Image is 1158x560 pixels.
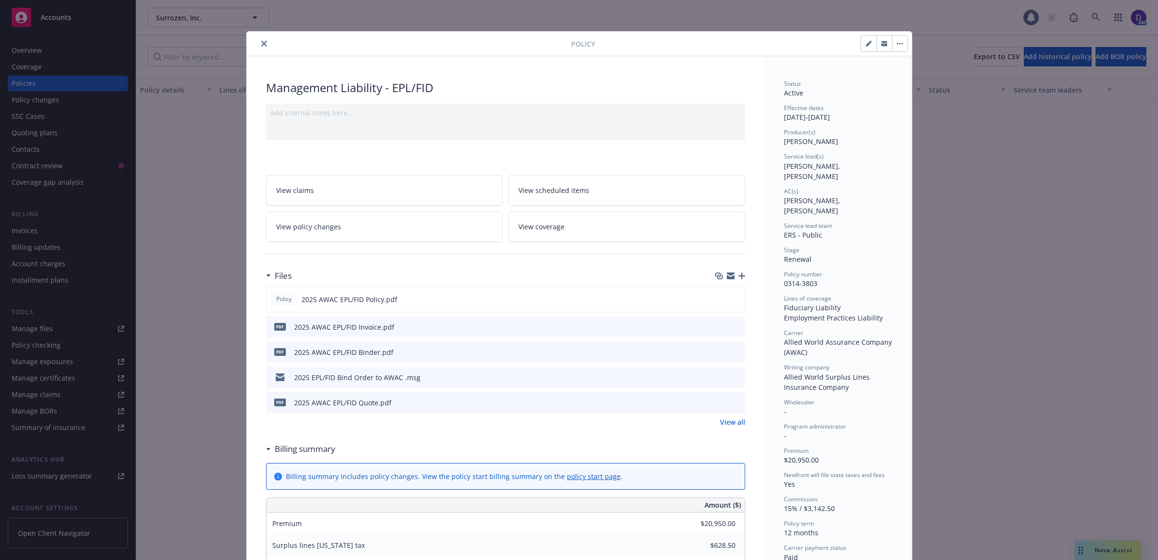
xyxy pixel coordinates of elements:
[266,443,335,455] div: Billing summary
[508,211,745,242] a: View coverage
[274,348,286,355] span: pdf
[294,372,421,383] div: 2025 EPL/FID Bind Order to AWAC .msg
[784,447,809,455] span: Premium
[275,270,292,282] h3: Files
[294,398,391,408] div: 2025 AWAC EPL/FID Quote.pdf
[704,500,741,510] span: Amount ($)
[678,538,741,553] input: 0.00
[784,455,819,464] span: $20,950.00
[286,471,623,481] div: Billing summary includes policy changes. View the policy start billing summary on the .
[720,417,745,427] a: View all
[508,175,745,206] a: View scheduled items
[717,294,724,304] button: download file
[717,372,725,383] button: download file
[784,407,786,416] span: -
[717,322,725,332] button: download file
[275,443,335,455] h3: Billing summary
[784,398,814,406] span: Wholesaler
[784,137,838,146] span: [PERSON_NAME]
[294,347,393,357] div: 2025 AWAC EPL/FID Binder.pdf
[258,38,270,49] button: close
[784,495,817,503] span: Commission
[276,222,341,232] span: View policy changes
[784,270,822,278] span: Policy number
[784,104,892,122] div: [DATE] - [DATE]
[784,329,803,337] span: Carrier
[733,347,741,357] button: preview file
[717,398,725,408] button: download file
[266,80,745,96] div: Management Liability - EPL/FID
[784,313,892,323] div: Employment Practices Liability
[733,398,741,408] button: preview file
[784,279,817,288] span: 0314-3803
[784,544,846,552] span: Carrier payment status
[518,222,564,232] span: View coverage
[784,337,894,357] span: Allied World Assurance Company (AWAC)
[270,108,741,118] div: Add internal notes here...
[784,528,818,537] span: 12 months
[784,372,872,392] span: Allied World Surplus Lines Insurance Company
[784,128,815,136] span: Producer(s)
[274,323,286,330] span: pdf
[784,222,832,230] span: Service lead team
[784,422,846,431] span: Program administrator
[784,187,798,195] span: AC(s)
[784,255,812,264] span: Renewal
[784,480,795,489] span: Yes
[784,161,842,181] span: [PERSON_NAME], [PERSON_NAME]
[784,230,822,240] span: ERS - Public
[733,322,741,332] button: preview file
[784,303,892,313] div: Fiduciary Liability
[784,519,814,528] span: Policy term
[733,372,741,383] button: preview file
[784,80,801,88] span: Status
[272,541,365,550] span: Surplus lines [US_STATE] tax
[274,295,294,304] span: Policy
[784,246,799,254] span: Stage
[784,504,835,513] span: 15% / $3,142.50
[294,322,394,332] div: 2025 AWAC EPL/FID Invoice.pdf
[784,152,824,160] span: Service lead(s)
[272,519,302,528] span: Premium
[567,472,621,481] a: policy start page
[266,270,292,282] div: Files
[678,516,741,531] input: 0.00
[784,294,831,303] span: Lines of coverage
[266,211,503,242] a: View policy changes
[571,39,595,49] span: Policy
[301,294,397,304] span: 2025 AWAC EPL/FID Policy.pdf
[784,363,829,371] span: Writing company
[518,185,589,195] span: View scheduled items
[717,347,725,357] button: download file
[732,294,741,304] button: preview file
[784,88,803,97] span: Active
[784,471,885,479] span: Newfront will file state taxes and fees
[276,185,314,195] span: View claims
[784,431,786,440] span: -
[784,104,824,112] span: Effective dates
[266,175,503,206] a: View claims
[274,399,286,406] span: pdf
[784,196,842,215] span: [PERSON_NAME], [PERSON_NAME]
